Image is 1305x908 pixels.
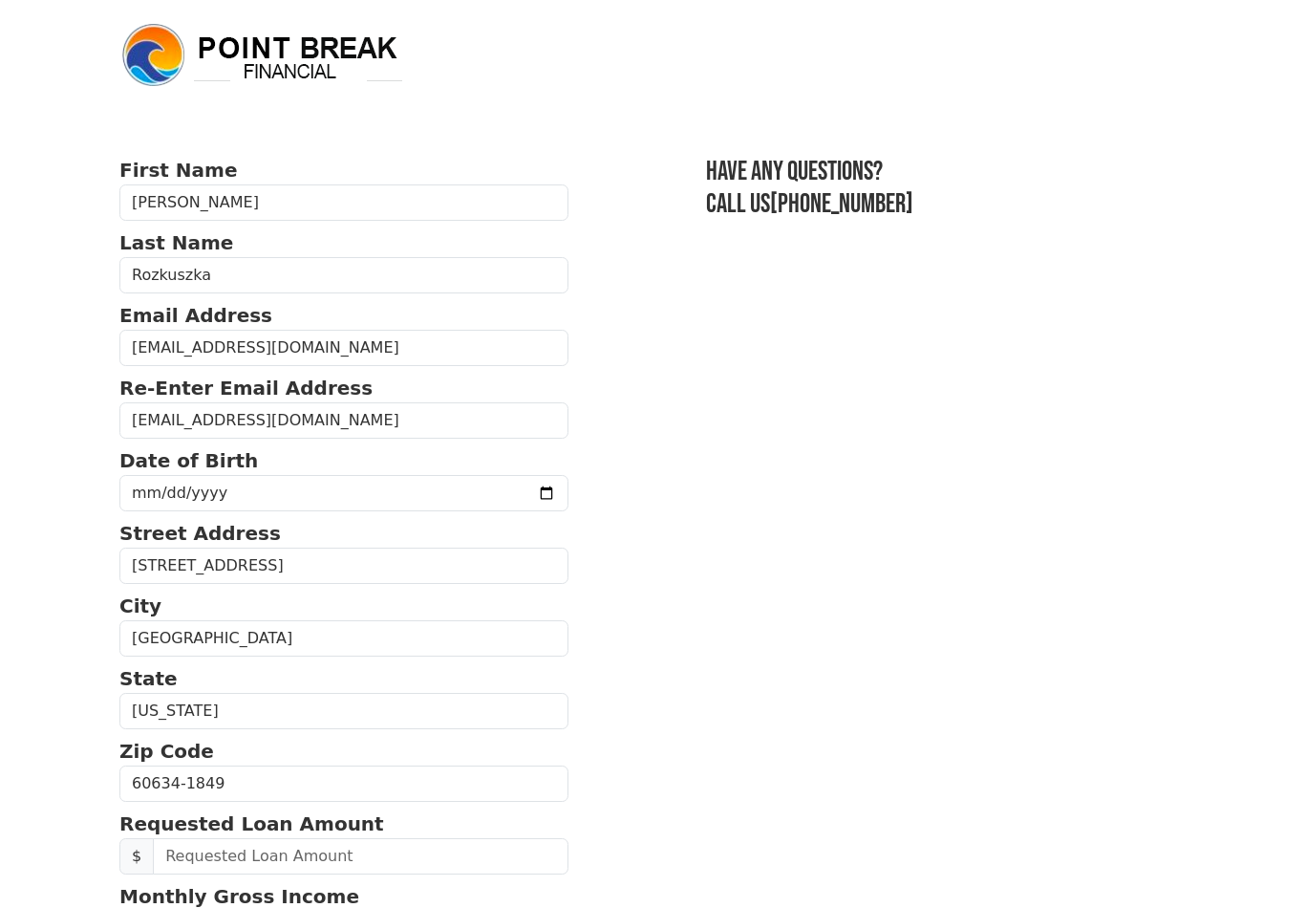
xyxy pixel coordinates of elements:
[119,522,281,545] strong: Street Address
[119,231,233,254] strong: Last Name
[119,304,272,327] strong: Email Address
[119,548,568,584] input: Street Address
[119,449,258,472] strong: Date of Birth
[119,159,237,182] strong: First Name
[119,620,568,657] input: City
[119,766,568,802] input: Zip Code
[119,184,568,221] input: First Name
[706,188,1186,221] h3: Call us
[119,402,568,439] input: Re-Enter Email Address
[119,740,214,763] strong: Zip Code
[153,838,568,875] input: Requested Loan Amount
[119,257,568,293] input: Last Name
[119,377,373,400] strong: Re-Enter Email Address
[119,838,154,875] span: $
[119,595,161,617] strong: City
[119,667,178,690] strong: State
[770,188,913,220] a: [PHONE_NUMBER]
[119,812,384,835] strong: Requested Loan Amount
[119,21,406,90] img: logo.png
[706,156,1186,188] h3: Have any questions?
[119,330,568,366] input: Email Address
